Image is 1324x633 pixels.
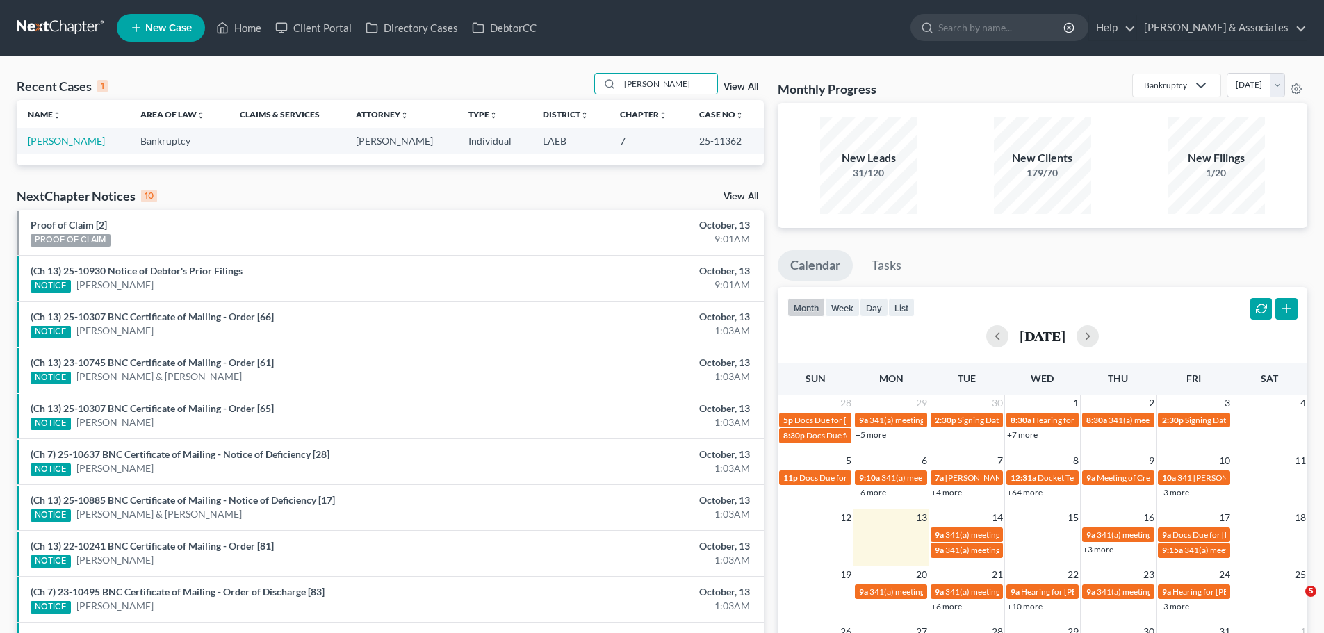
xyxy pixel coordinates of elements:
[869,415,1004,425] span: 341(a) meeting for [PERSON_NAME]
[519,507,750,521] div: 1:03AM
[1162,415,1184,425] span: 2:30p
[994,150,1091,166] div: New Clients
[990,566,1004,583] span: 21
[1097,472,1251,483] span: Meeting of Creditors for [PERSON_NAME]
[620,74,717,94] input: Search by name...
[17,188,157,204] div: NextChapter Notices
[145,23,192,33] span: New Case
[778,250,853,281] a: Calendar
[1159,601,1189,611] a: +3 more
[1089,15,1136,40] a: Help
[1147,452,1156,469] span: 9
[1162,529,1171,540] span: 9a
[31,356,274,368] a: (Ch 13) 23-10745 BNC Certificate of Mailing - Order [61]
[519,264,750,278] div: October, 13
[1066,566,1080,583] span: 22
[76,278,154,292] a: [PERSON_NAME]
[197,111,205,120] i: unfold_more
[935,472,944,483] span: 7a
[1011,472,1036,483] span: 12:31a
[129,128,228,154] td: Bankruptcy
[1097,586,1231,597] span: 341(a) meeting for [PERSON_NAME]
[1083,544,1113,554] a: +3 more
[31,494,335,506] a: (Ch 13) 25-10885 BNC Certificate of Mailing - Notice of Deficiency [17]
[31,326,71,338] div: NOTICE
[519,324,750,338] div: 1:03AM
[76,553,154,567] a: [PERSON_NAME]
[1097,529,1231,540] span: 341(a) meeting for [PERSON_NAME]
[735,111,744,120] i: unfold_more
[31,586,325,598] a: (Ch 7) 23-10495 BNC Certificate of Mailing - Order of Discharge [83]
[31,372,71,384] div: NOTICE
[839,509,853,526] span: 12
[1186,372,1201,384] span: Fri
[879,372,904,384] span: Mon
[1142,509,1156,526] span: 16
[990,395,1004,411] span: 30
[931,601,962,611] a: +6 more
[1072,395,1080,411] span: 1
[76,416,154,429] a: [PERSON_NAME]
[76,461,154,475] a: [PERSON_NAME]
[519,232,750,246] div: 9:01AM
[229,100,345,128] th: Claims & Services
[1086,472,1095,483] span: 9a
[28,135,105,147] a: [PERSON_NAME]
[806,372,826,384] span: Sun
[839,566,853,583] span: 19
[1011,415,1031,425] span: 8:30a
[938,15,1065,40] input: Search by name...
[724,192,758,202] a: View All
[31,234,111,247] div: PROOF OF CLAIM
[76,599,154,613] a: [PERSON_NAME]
[468,109,498,120] a: Typeunfold_more
[859,250,914,281] a: Tasks
[31,265,243,277] a: (Ch 13) 25-10930 Notice of Debtor's Prior Filings
[28,109,61,120] a: Nameunfold_more
[1162,545,1183,555] span: 9:15a
[1072,452,1080,469] span: 8
[1218,509,1232,526] span: 17
[783,430,805,441] span: 8:30p
[1086,529,1095,540] span: 9a
[1031,372,1054,384] span: Wed
[935,545,944,555] span: 9a
[825,298,860,317] button: week
[1218,452,1232,469] span: 10
[1261,372,1278,384] span: Sat
[1305,586,1316,597] span: 5
[1144,79,1187,91] div: Bankruptcy
[532,128,609,154] td: LAEB
[1293,452,1307,469] span: 11
[1007,429,1038,440] a: +7 more
[945,472,1063,483] span: [PERSON_NAME] - Arraignment
[860,298,888,317] button: day
[1293,509,1307,526] span: 18
[519,599,750,613] div: 1:03AM
[958,415,1156,425] span: Signing Date for [PERSON_NAME] & [PERSON_NAME]
[356,109,409,120] a: Attorneyunfold_more
[97,80,108,92] div: 1
[1038,472,1162,483] span: Docket Text: for [PERSON_NAME]
[787,298,825,317] button: month
[519,356,750,370] div: October, 13
[31,418,71,430] div: NOTICE
[31,509,71,522] div: NOTICE
[1159,487,1189,498] a: +3 more
[881,472,1015,483] span: 341(a) meeting for [PERSON_NAME]
[457,128,532,154] td: Individual
[31,463,71,476] div: NOTICE
[31,311,274,322] a: (Ch 13) 25-10307 BNC Certificate of Mailing - Order [66]
[915,509,929,526] span: 13
[620,109,667,120] a: Chapterunfold_more
[519,416,750,429] div: 1:03AM
[869,586,1004,597] span: 341(a) meeting for [PERSON_NAME]
[1162,472,1176,483] span: 10a
[31,219,107,231] a: Proof of Claim [2]
[1007,601,1043,611] a: +10 more
[990,509,1004,526] span: 14
[859,586,868,597] span: 9a
[856,429,886,440] a: +5 more
[859,472,880,483] span: 9:10a
[945,529,1079,540] span: 341(a) meeting for [PERSON_NAME]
